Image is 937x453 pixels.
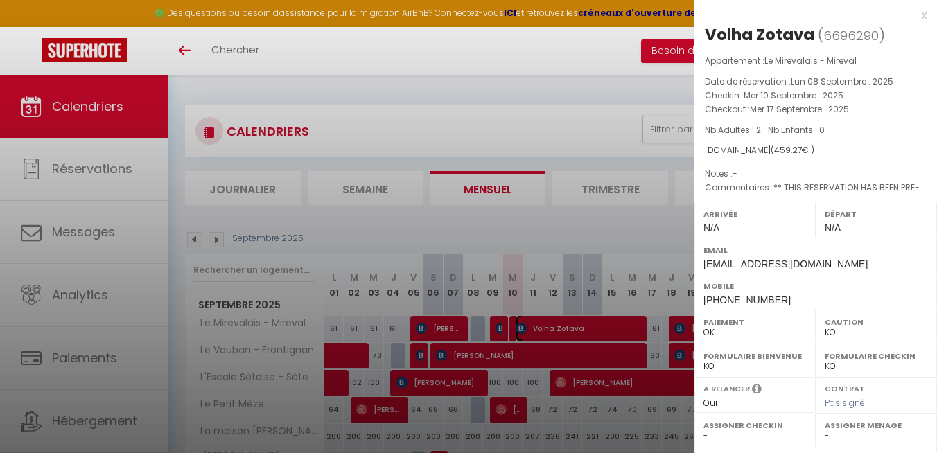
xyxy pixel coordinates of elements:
[823,27,879,44] span: 6696290
[825,315,928,329] label: Caution
[703,243,928,257] label: Email
[705,89,927,103] p: Checkin :
[703,222,719,233] span: N/A
[825,222,841,233] span: N/A
[705,124,825,136] span: Nb Adultes : 2 -
[705,144,927,157] div: [DOMAIN_NAME]
[825,418,928,432] label: Assigner Menage
[791,75,893,87] span: Lun 08 Septembre . 2025
[825,383,865,392] label: Contrat
[703,207,807,221] label: Arrivée
[825,207,928,221] label: Départ
[703,315,807,329] label: Paiement
[750,103,849,115] span: Mer 17 Septembre . 2025
[705,54,927,68] p: Appartement :
[733,168,737,179] span: -
[703,294,791,305] span: [PHONE_NUMBER]
[764,55,857,66] span: Le Mirevalais - Mireval
[818,26,885,45] span: ( )
[744,89,843,101] span: Mer 10 Septembre . 2025
[705,24,814,46] div: Volha Zotava
[768,124,825,136] span: Nb Enfants : 0
[705,103,927,116] p: Checkout :
[705,167,927,181] p: Notes :
[703,418,807,432] label: Assigner Checkin
[694,7,927,24] div: x
[825,397,865,409] span: Pas signé
[705,181,927,195] p: Commentaires :
[703,258,868,269] span: [EMAIL_ADDRESS][DOMAIN_NAME]
[703,349,807,363] label: Formulaire Bienvenue
[703,383,750,395] label: A relancer
[825,349,928,363] label: Formulaire Checkin
[703,279,928,293] label: Mobile
[705,75,927,89] p: Date de réservation :
[11,6,53,47] button: Ouvrir le widget de chat LiveChat
[774,144,802,156] span: 459.27
[752,383,762,398] i: Sélectionner OUI si vous souhaiter envoyer les séquences de messages post-checkout
[771,144,814,156] span: ( € )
